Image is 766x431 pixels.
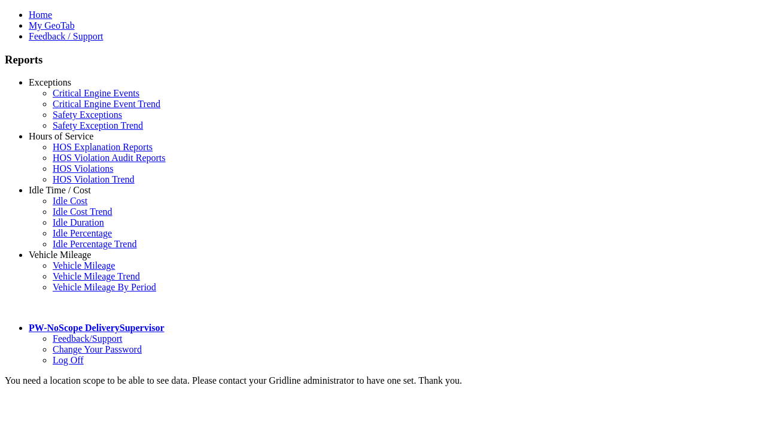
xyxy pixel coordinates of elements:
[29,131,93,141] a: Hours of Service
[53,228,112,238] a: Idle Percentage
[53,142,153,152] a: HOS Explanation Reports
[53,153,166,163] a: HOS Violation Audit Reports
[53,217,104,227] a: Idle Duration
[53,355,84,365] a: Log Off
[53,282,156,292] a: Vehicle Mileage By Period
[5,53,761,66] h3: Reports
[53,239,136,249] a: Idle Percentage Trend
[53,260,115,271] a: Vehicle Mileage
[29,20,75,31] a: My GeoTab
[53,99,160,109] a: Critical Engine Event Trend
[53,196,87,206] a: Idle Cost
[29,31,103,41] a: Feedback / Support
[53,174,135,184] a: HOS Violation Trend
[53,271,140,281] a: Vehicle Mileage Trend
[53,110,122,120] a: Safety Exceptions
[53,344,142,354] a: Change Your Password
[5,375,761,386] div: You need a location scope to be able to see data. Please contact your Gridline administrator to h...
[53,333,122,344] a: Feedback/Support
[29,323,164,333] a: PW-NoScope DeliverySupervisor
[53,88,139,98] a: Critical Engine Events
[29,250,91,260] a: Vehicle Mileage
[53,163,113,174] a: HOS Violations
[53,120,143,130] a: Safety Exception Trend
[29,77,71,87] a: Exceptions
[53,207,113,217] a: Idle Cost Trend
[29,185,91,195] a: Idle Time / Cost
[29,10,52,20] a: Home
